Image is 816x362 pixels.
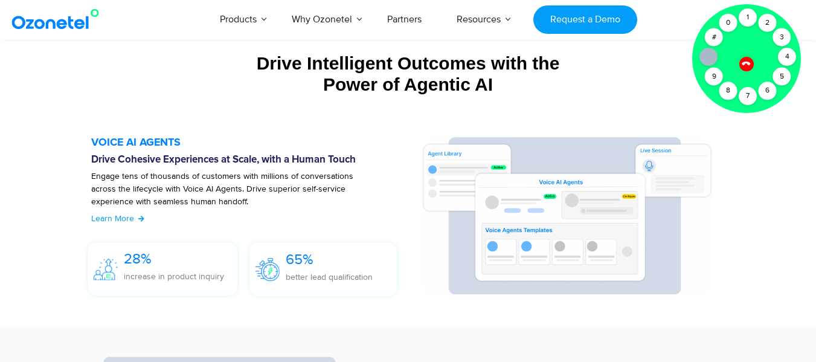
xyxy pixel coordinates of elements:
span: 65% [286,251,313,268]
div: 2 [759,14,777,32]
div: 9 [705,68,723,86]
div: # [705,28,723,47]
div: 0 [719,14,737,32]
div: 7 [739,87,757,105]
img: 65% [255,258,280,280]
div: 1 [739,8,757,27]
span: Learn More [91,213,134,224]
div: 4 [778,48,796,66]
h6: Drive Cohesive Experiences at Scale, with a Human Touch [91,154,410,166]
div: 6 [759,82,777,100]
span: 28% [124,250,152,268]
div: 5 [773,68,791,86]
p: increase in product inquiry [124,270,224,283]
a: Request a Demo [533,5,637,34]
img: 28% [94,259,118,280]
div: Drive Intelligent Outcomes with the Power of Agentic AI [37,53,780,95]
div: 8 [719,82,737,100]
p: Engage tens of thousands of customers with millions of conversations across the lifecycle with Vo... [91,170,379,221]
div: 3 [773,28,791,47]
h5: VOICE AI AGENTS [91,137,410,148]
p: better lead qualification [286,271,373,283]
a: Learn More [91,212,145,225]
